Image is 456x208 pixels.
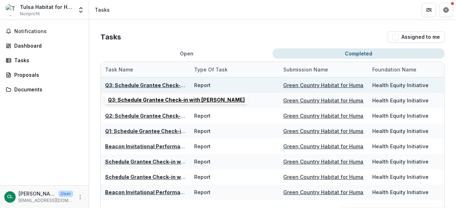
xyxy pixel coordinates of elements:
div: Tulsa Habitat for Humanity, Inc [20,3,73,11]
div: Report [194,112,211,119]
a: Dashboard [3,40,86,52]
img: Tulsa Habitat for Humanity, Inc [6,4,17,16]
div: Report [194,81,211,89]
div: Proposals [14,71,80,79]
div: Report [194,143,211,150]
span: Nonprofit [20,11,40,17]
button: Assigned to me [388,31,445,43]
button: Notifications [3,26,86,37]
div: Submission Name [279,62,368,77]
div: Tasks [95,6,110,14]
a: Q1: Schedule Grantee Check-in with [PERSON_NAME] [105,128,241,134]
div: Report [194,173,211,181]
h2: Tasks [100,33,121,41]
button: Get Help [439,3,453,17]
a: Q3: Schedule Grantee Check-in with [PERSON_NAME] [105,82,242,88]
div: Type of Task [190,66,232,73]
a: Health Equity Grant Performance Report (Multi-Year) [105,97,240,103]
div: Task Name [101,66,138,73]
div: Health Equity Initiative [372,188,429,196]
button: Partners [422,3,436,17]
a: Schedule Grantee Check-in with [PERSON_NAME] [105,159,232,165]
div: Health Equity Initiative [372,143,429,150]
a: Schedule Grantee Check-in with [PERSON_NAME] [105,174,232,180]
button: Open entity switcher [76,3,86,17]
div: Report [194,188,211,196]
div: Health Equity Initiative [372,81,429,89]
a: Proposals [3,69,86,81]
div: Type of Task [190,62,279,77]
div: Task Name [101,62,190,77]
button: More [76,193,84,201]
a: Documents [3,84,86,95]
div: Cassandra Love [7,194,13,199]
div: Submission Name [279,66,332,73]
div: Documents [14,86,80,93]
div: Report [194,127,211,135]
button: Open [100,48,273,59]
div: Report [194,158,211,165]
span: Notifications [14,28,83,34]
div: Health Equity Initiative [372,112,429,119]
div: Health Equity Initiative [372,97,429,104]
div: Health Equity Initiative [372,127,429,135]
div: Report [194,97,211,104]
a: Q2: Schedule Grantee Check-in with [PERSON_NAME] [105,113,242,119]
a: Tasks [3,54,86,66]
p: [EMAIL_ADDRESS][DOMAIN_NAME] [19,197,73,204]
div: Foundation Name [368,66,421,73]
a: Beacon Invitational Performance Report [105,143,208,149]
div: Health Equity Initiative [372,173,429,181]
p: User [58,191,73,197]
div: Health Equity Initiative [372,158,429,165]
a: Beacon Invitational Performance Report [105,189,208,195]
p: [PERSON_NAME] [19,190,56,197]
nav: breadcrumb [92,5,113,15]
div: Dashboard [14,42,80,49]
button: Completed [273,48,445,59]
div: Tasks [14,57,80,64]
